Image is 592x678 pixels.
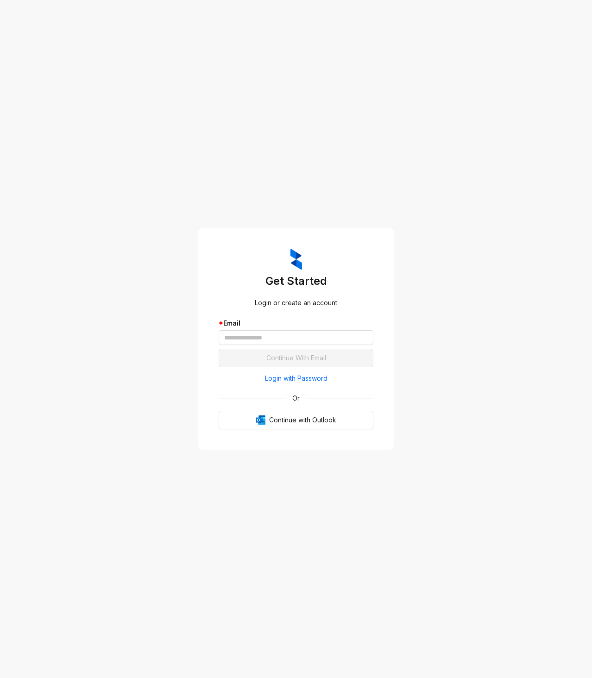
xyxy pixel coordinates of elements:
[265,373,327,383] span: Login with Password
[219,318,373,328] div: Email
[219,371,373,386] button: Login with Password
[256,415,265,425] img: Outlook
[219,411,373,429] button: OutlookContinue with Outlook
[286,393,306,403] span: Or
[290,249,302,270] img: ZumaIcon
[269,415,336,425] span: Continue with Outlook
[219,298,373,308] div: Login or create an account
[219,274,373,289] h3: Get Started
[219,349,373,367] button: Continue With Email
